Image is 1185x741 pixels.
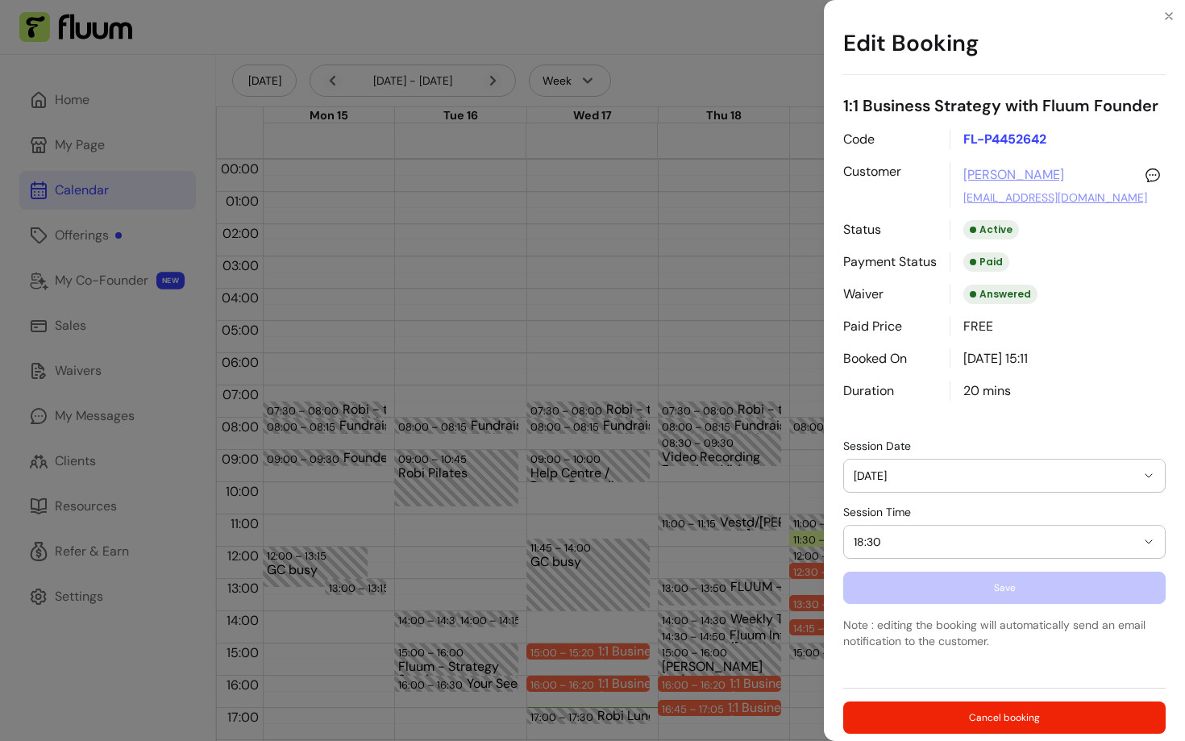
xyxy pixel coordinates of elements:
h1: Edit Booking [843,13,1166,75]
div: 20 mins [950,381,1166,401]
button: 18:30 [844,526,1165,558]
button: [DATE] [844,460,1165,492]
button: Close [1156,3,1182,29]
span: 18:30 [854,534,1136,550]
div: Paid [963,252,1009,272]
div: Answered [963,285,1037,304]
a: [PERSON_NAME] [963,165,1064,185]
p: Booked On [843,349,937,368]
div: [DATE] 15:11 [950,349,1166,368]
span: [DATE] [854,468,1136,484]
div: FREE [950,317,1166,336]
a: [EMAIL_ADDRESS][DOMAIN_NAME] [963,189,1147,206]
p: Code [843,130,937,149]
p: Customer [843,162,937,207]
p: Payment Status [843,252,937,272]
p: Note : editing the booking will automatically send an email notification to the customer. [843,617,1166,649]
div: Active [963,220,1019,239]
p: Duration [843,381,937,401]
p: FL-P4452642 [950,130,1166,149]
button: Cancel booking [843,701,1166,734]
p: Status [843,220,937,239]
p: Paid Price [843,317,937,336]
p: 1:1 Business Strategy with Fluum Founder [843,94,1166,117]
p: Waiver [843,285,937,304]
